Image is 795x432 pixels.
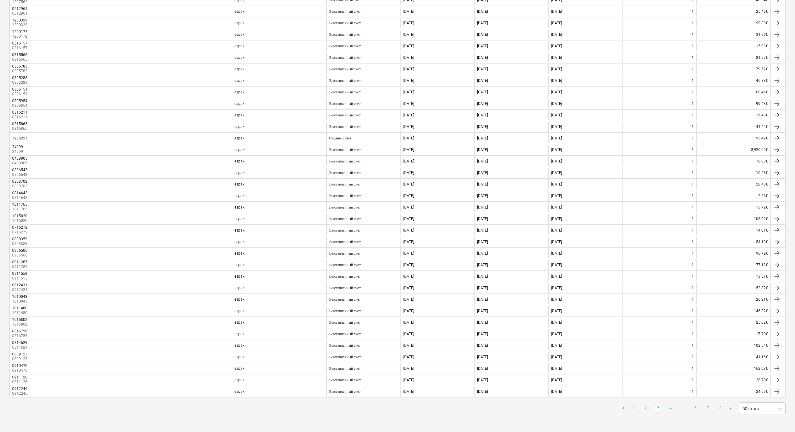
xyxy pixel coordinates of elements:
[692,67,694,71] div: 1
[12,207,29,212] p: 1011765
[477,9,488,14] div: [DATE]
[12,333,29,339] p: 0816756
[477,78,488,83] div: [DATE]
[551,274,562,279] div: [DATE]
[403,159,414,163] div: [DATE]
[234,355,244,359] div: espak
[234,171,244,175] div: espak
[12,168,27,172] div: 0806543
[477,297,488,302] div: [DATE]
[329,113,361,118] div: Выставленный счет
[551,240,562,244] div: [DATE]
[696,317,770,327] div: 25.02€
[696,53,770,63] div: 81.97€
[692,194,694,198] div: 1
[329,274,361,279] div: Выставленный счет
[234,194,244,198] div: espak
[477,274,488,279] div: [DATE]
[692,343,694,348] div: 1
[551,55,562,60] div: [DATE]
[12,195,29,200] p: 0814642
[619,405,627,412] a: Previous page
[477,309,488,313] div: [DATE]
[717,405,724,412] a: Page 8
[477,136,488,140] div: [DATE]
[696,133,770,143] div: 195.49€
[692,228,694,232] div: 1
[696,294,770,304] div: 20.21€
[403,124,414,129] div: [DATE]
[477,113,488,117] div: [DATE]
[329,148,361,152] div: Выставленный счет
[329,171,361,175] div: Выставленный счет
[403,251,414,256] div: [DATE]
[692,320,694,325] div: 1
[234,67,244,71] div: espak
[692,101,694,106] div: 1
[12,22,29,28] p: 1200329
[12,41,27,45] div: 0316157
[234,124,244,129] div: espak
[234,251,244,256] div: espak
[403,320,414,325] div: [DATE]
[234,55,244,60] div: espak
[12,317,27,322] div: 1015802
[692,113,694,117] div: 1
[234,263,244,267] div: espak
[403,228,414,232] div: [DATE]
[12,103,29,108] p: 0305954
[12,92,29,97] p: 0306151
[403,67,414,71] div: [DATE]
[403,101,414,106] div: [DATE]
[234,217,244,221] div: espak
[234,113,244,117] div: espak
[692,217,694,221] div: 1
[329,355,361,359] div: Выставленный счет
[692,90,694,94] div: 1
[692,274,694,279] div: 1
[642,405,649,412] a: Page 2
[403,286,414,290] div: [DATE]
[329,67,361,72] div: Выставленный счет
[234,148,244,152] div: espak
[477,217,488,221] div: [DATE]
[12,283,27,287] div: 0912431
[12,356,29,362] p: 0809123
[551,159,562,163] div: [DATE]
[329,44,361,49] div: Выставленный счет
[403,9,414,14] div: [DATE]
[696,110,770,120] div: 16.43€
[329,286,361,290] div: Выставленный счет
[234,309,244,313] div: espak
[696,18,770,28] div: 99.80€
[696,99,770,109] div: 99.43€
[12,191,27,195] div: 0814642
[12,214,27,218] div: 1015020
[696,225,770,235] div: 14.01€
[551,148,562,152] div: [DATE]
[403,136,414,140] div: [DATE]
[329,21,361,26] div: Выставленный счет
[403,194,414,198] div: [DATE]
[477,228,488,232] div: [DATE]
[234,182,244,186] div: espak
[696,30,770,40] div: 31.96€
[551,101,562,106] div: [DATE]
[329,182,361,187] div: Выставленный счет
[234,101,244,106] div: espak
[667,405,674,412] a: Page 4
[12,264,29,270] p: 0911287
[477,124,488,129] div: [DATE]
[12,7,27,11] div: 0612961
[234,78,244,83] div: espak
[12,45,29,51] p: 0316157
[403,55,414,60] div: [DATE]
[12,34,29,39] p: 1200172
[329,320,361,325] div: Выставленный счет
[234,9,244,14] div: espak
[551,21,562,25] div: [DATE]
[551,32,562,37] div: [DATE]
[234,90,244,94] div: espak
[12,294,27,299] div: 1010043
[477,32,488,37] div: [DATE]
